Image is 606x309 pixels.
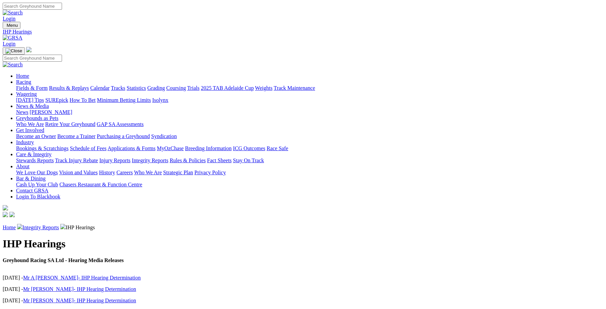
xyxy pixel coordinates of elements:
[16,151,52,157] a: Care & Integrity
[3,16,15,21] a: Login
[3,41,15,47] a: Login
[166,85,186,91] a: Coursing
[3,3,62,10] input: Search
[16,103,49,109] a: News & Media
[187,85,199,91] a: Trials
[22,225,59,230] a: Integrity Reports
[3,47,25,55] button: Toggle navigation
[16,91,37,97] a: Wagering
[3,224,603,231] p: IHP Hearings
[134,170,162,175] a: Who We Are
[3,238,603,250] h1: IHP Hearings
[207,158,232,163] a: Fact Sheets
[16,109,603,115] div: News & Media
[16,170,58,175] a: We Love Our Dogs
[151,133,177,139] a: Syndication
[17,224,22,229] img: chevron-right.svg
[3,275,603,281] p: [DATE] -
[16,158,603,164] div: Care & Integrity
[163,170,193,175] a: Strategic Plan
[26,47,32,52] img: logo-grsa-white.png
[23,275,141,281] a: Mr A [PERSON_NAME]- IHP Hearing Determination
[60,224,66,229] img: chevron-right.svg
[16,121,44,127] a: Who We Are
[49,85,89,91] a: Results & Replays
[16,139,34,145] a: Industry
[16,115,58,121] a: Greyhounds as Pets
[97,121,144,127] a: GAP SA Assessments
[3,35,22,41] img: GRSA
[233,158,264,163] a: Stay On Track
[16,97,44,103] a: [DATE] Tips
[70,145,106,151] a: Schedule of Fees
[3,22,20,29] button: Toggle navigation
[59,170,98,175] a: Vision and Values
[147,85,165,91] a: Grading
[266,145,288,151] a: Race Safe
[16,97,603,103] div: Wagering
[16,109,28,115] a: News
[3,225,16,230] a: Home
[108,145,156,151] a: Applications & Forms
[3,257,124,263] strong: Greyhound Racing SA Ltd - Hearing Media Releases
[3,286,603,292] p: [DATE] -
[3,205,8,210] img: logo-grsa-white.png
[255,85,272,91] a: Weights
[152,97,168,103] a: Isolynx
[16,182,58,187] a: Cash Up Your Club
[3,62,23,68] img: Search
[99,170,115,175] a: History
[201,85,254,91] a: 2025 TAB Adelaide Cup
[90,85,110,91] a: Calendar
[16,133,56,139] a: Become an Owner
[194,170,226,175] a: Privacy Policy
[16,182,603,188] div: Bar & Dining
[16,164,29,169] a: About
[3,298,603,304] p: [DATE] -
[9,212,15,217] img: twitter.svg
[111,85,125,91] a: Tracks
[3,212,8,217] img: facebook.svg
[16,176,46,181] a: Bar & Dining
[16,85,603,91] div: Racing
[185,145,232,151] a: Breeding Information
[23,298,136,303] a: Mr [PERSON_NAME]- IHP Hearing Determination
[5,48,22,54] img: Close
[170,158,206,163] a: Rules & Policies
[3,55,62,62] input: Search
[57,133,96,139] a: Become a Trainer
[55,158,98,163] a: Track Injury Rebate
[16,127,44,133] a: Get Involved
[97,97,151,103] a: Minimum Betting Limits
[16,145,603,151] div: Industry
[16,188,48,193] a: Contact GRSA
[233,145,265,151] a: ICG Outcomes
[16,133,603,139] div: Get Involved
[3,10,23,16] img: Search
[3,29,603,35] a: IHP Hearings
[16,170,603,176] div: About
[127,85,146,91] a: Statistics
[70,97,96,103] a: How To Bet
[16,194,60,199] a: Login To Blackbook
[45,97,68,103] a: SUREpick
[16,73,29,79] a: Home
[16,85,48,91] a: Fields & Form
[157,145,184,151] a: MyOzChase
[16,79,31,85] a: Racing
[29,109,72,115] a: [PERSON_NAME]
[99,158,130,163] a: Injury Reports
[16,145,68,151] a: Bookings & Scratchings
[132,158,168,163] a: Integrity Reports
[7,23,18,28] span: Menu
[45,121,96,127] a: Retire Your Greyhound
[16,158,54,163] a: Stewards Reports
[59,182,142,187] a: Chasers Restaurant & Function Centre
[23,286,136,292] a: Mr [PERSON_NAME]- IHP Hearing Determination
[16,121,603,127] div: Greyhounds as Pets
[97,133,150,139] a: Purchasing a Greyhound
[116,170,133,175] a: Careers
[274,85,315,91] a: Track Maintenance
